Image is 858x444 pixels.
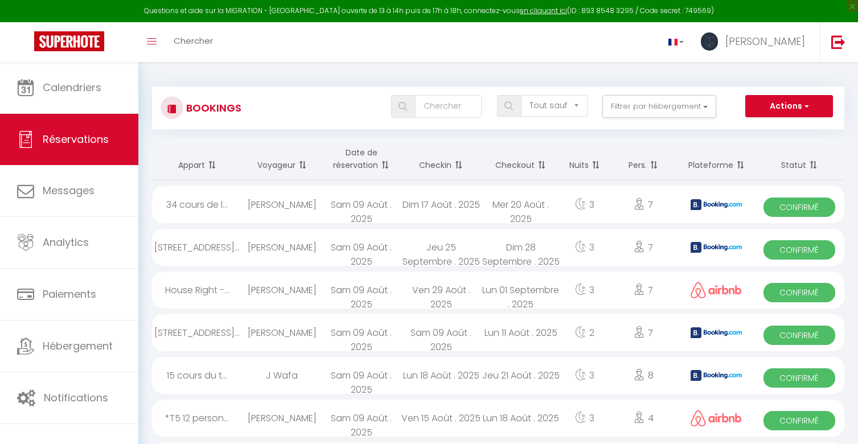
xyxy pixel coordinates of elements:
[701,32,718,51] img: ...
[43,339,113,353] span: Hébergement
[831,35,845,49] img: logout
[401,138,481,180] th: Sort by checkin
[745,95,833,118] button: Actions
[520,6,567,15] a: en cliquant ici
[692,22,819,62] a: ... [PERSON_NAME]
[678,138,754,180] th: Sort by channel
[43,80,101,94] span: Calendriers
[34,31,104,51] img: Super Booking
[183,95,241,121] h3: Bookings
[415,95,482,118] input: Chercher
[754,138,844,180] th: Sort by status
[242,138,322,180] th: Sort by guest
[560,138,609,180] th: Sort by nights
[322,138,401,180] th: Sort by booking date
[43,287,96,301] span: Paiements
[609,138,679,180] th: Sort by people
[174,35,213,47] span: Chercher
[44,390,108,405] span: Notifications
[43,132,109,146] span: Réservations
[602,95,716,118] button: Filtrer par hébergement
[481,138,561,180] th: Sort by checkout
[43,183,95,198] span: Messages
[810,396,858,444] iframe: LiveChat chat widget
[165,22,221,62] a: Chercher
[152,138,242,180] th: Sort by rentals
[725,34,805,48] span: [PERSON_NAME]
[43,235,89,249] span: Analytics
